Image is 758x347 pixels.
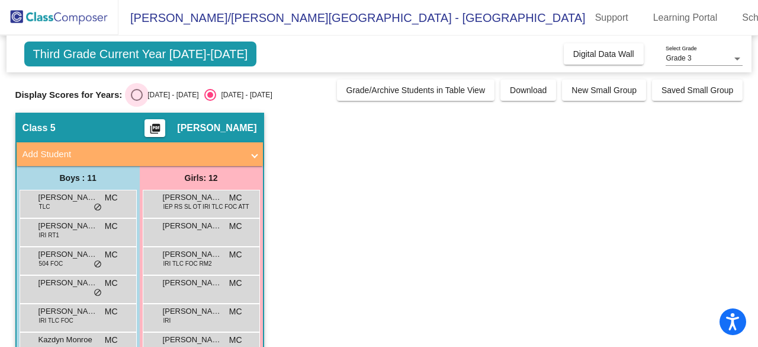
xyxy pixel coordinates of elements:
[94,203,102,212] span: do_not_disturb_alt
[94,260,102,269] span: do_not_disturb_alt
[229,220,242,233] span: MC
[23,148,243,161] mat-panel-title: Add Student
[105,220,118,233] span: MC
[105,305,118,318] span: MC
[346,85,486,95] span: Grade/Archive Students in Table View
[15,90,123,100] span: Display Scores for Years:
[39,231,59,240] span: IRI RT1
[144,119,165,137] button: Print Students Details
[38,277,98,289] span: [PERSON_NAME]
[105,334,118,346] span: MC
[163,249,222,260] span: [PERSON_NAME]
[229,249,242,261] span: MC
[148,123,162,139] mat-icon: picture_as_pdf
[666,54,691,62] span: Grade 3
[39,259,63,268] span: 504 FOC
[177,122,256,134] span: [PERSON_NAME]
[38,305,98,317] span: [PERSON_NAME]
[163,202,249,211] span: IEP RS SL OT IRI TLC FOC ATT
[39,202,50,211] span: TLC
[163,334,222,346] span: [PERSON_NAME]
[163,316,171,325] span: IRI
[229,334,242,346] span: MC
[562,79,646,101] button: New Small Group
[229,305,242,318] span: MC
[38,334,98,346] span: Kazdyn Monroe
[143,90,198,100] div: [DATE] - [DATE]
[105,277,118,289] span: MC
[229,277,242,289] span: MC
[94,288,102,298] span: do_not_disturb_alt
[229,192,242,204] span: MC
[500,79,556,101] button: Download
[163,305,222,317] span: [PERSON_NAME]
[652,79,743,101] button: Saved Small Group
[38,220,98,232] span: [PERSON_NAME]
[105,249,118,261] span: MC
[105,192,118,204] span: MC
[586,8,638,27] a: Support
[564,43,644,65] button: Digital Data Wall
[216,90,272,100] div: [DATE] - [DATE]
[131,89,272,101] mat-radio-group: Select an option
[38,249,98,260] span: [PERSON_NAME]
[118,8,586,27] span: [PERSON_NAME]/[PERSON_NAME][GEOGRAPHIC_DATA] - [GEOGRAPHIC_DATA]
[163,220,222,232] span: [PERSON_NAME]
[571,85,637,95] span: New Small Group
[17,166,140,190] div: Boys : 11
[38,192,98,203] span: [PERSON_NAME]
[163,277,222,289] span: [PERSON_NAME]
[17,142,263,166] mat-expansion-panel-header: Add Student
[573,49,634,59] span: Digital Data Wall
[510,85,547,95] span: Download
[140,166,263,190] div: Girls: 12
[23,122,56,134] span: Class 5
[163,192,222,203] span: [PERSON_NAME]
[39,316,73,325] span: IRI TLC FOC
[661,85,733,95] span: Saved Small Group
[644,8,727,27] a: Learning Portal
[24,42,257,66] span: Third Grade Current Year [DATE]-[DATE]
[163,259,212,268] span: IRI TLC FOC RM2
[337,79,495,101] button: Grade/Archive Students in Table View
